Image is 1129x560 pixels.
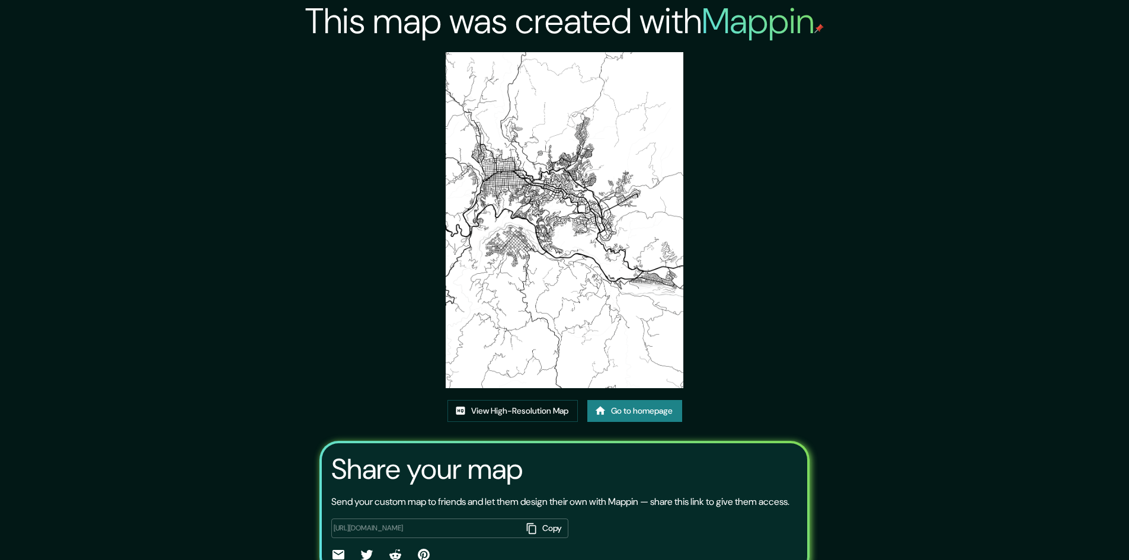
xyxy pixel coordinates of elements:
img: created-map [446,52,683,388]
a: View High-Resolution Map [447,400,578,422]
h3: Share your map [331,453,523,486]
button: Copy [522,519,568,538]
img: mappin-pin [814,24,824,33]
iframe: Help widget launcher [1024,514,1116,547]
p: Send your custom map to friends and let them design their own with Mappin — share this link to gi... [331,495,789,509]
a: Go to homepage [587,400,682,422]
